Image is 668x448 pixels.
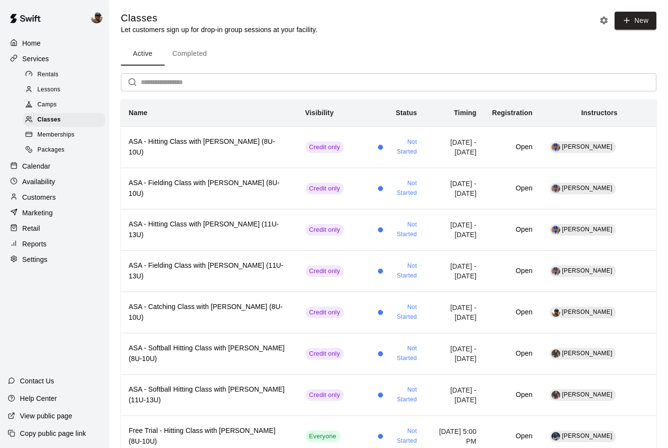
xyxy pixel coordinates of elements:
[20,411,72,421] p: View public page
[8,36,101,51] a: Home
[8,237,101,251] a: Reports
[562,267,613,274] span: [PERSON_NAME]
[562,309,613,315] span: [PERSON_NAME]
[8,52,101,66] a: Services
[22,192,56,202] p: Customers
[305,348,344,360] div: This service is only visible to customers with valid credits for it.
[305,225,344,235] span: Credit only
[8,159,101,173] a: Calendar
[22,208,53,218] p: Marketing
[37,70,59,80] span: Rentals
[129,178,290,199] h6: ASA - Fielding Class with [PERSON_NAME] (8U-10U)
[165,42,215,66] button: Completed
[8,206,101,220] a: Marketing
[8,221,101,236] a: Retail
[121,12,317,25] h5: Classes
[551,267,560,276] img: Francis Grullon
[396,109,417,117] b: Status
[425,209,484,250] td: [DATE] - [DATE]
[20,394,57,403] p: Help Center
[22,239,47,249] p: Reports
[387,427,417,446] span: Not Started
[22,54,49,64] p: Services
[129,137,290,158] h6: ASA - Hitting Class with [PERSON_NAME] (8U-10U)
[20,429,86,438] p: Copy public page link
[305,183,344,194] div: This service is only visible to customers with valid credits for it.
[305,349,344,359] span: Credit only
[129,343,290,364] h6: ASA - Softball Hitting Class with [PERSON_NAME] (8U-10U)
[425,292,484,333] td: [DATE] - [DATE]
[129,109,148,117] b: Name
[305,141,344,153] div: This service is only visible to customers with valid credits for it.
[37,100,57,110] span: Camps
[8,190,101,205] div: Customers
[562,226,613,233] span: [PERSON_NAME]
[387,303,417,322] span: Not Started
[425,250,484,292] td: [DATE] - [DATE]
[305,389,344,401] div: This service is only visible to customers with valid credits for it.
[129,384,290,406] h6: ASA - Softball Hitting Class with [PERSON_NAME] (11U-13U)
[551,308,560,317] img: Ben Boykin
[615,12,656,30] button: New
[23,82,109,97] a: Lessons
[387,344,417,363] span: Not Started
[492,224,532,235] h6: Open
[23,98,109,113] a: Camps
[551,184,560,193] img: Francis Grullon
[23,143,105,157] div: Packages
[129,426,290,447] h6: Free Trial - Hitting Class with [PERSON_NAME] (8U-10U)
[551,432,560,441] div: JT Marr
[305,109,334,117] b: Visibility
[425,333,484,374] td: [DATE] - [DATE]
[23,68,105,82] div: Rentals
[305,391,344,400] span: Credit only
[387,220,417,240] span: Not Started
[551,349,560,358] img: Jaidyn Harris
[23,113,105,127] div: Classes
[562,432,613,439] span: [PERSON_NAME]
[492,348,532,359] h6: Open
[305,267,344,276] span: Credit only
[37,130,74,140] span: Memberships
[305,432,340,441] span: Everyone
[551,143,560,152] img: Francis Grullon
[37,115,61,125] span: Classes
[425,168,484,209] td: [DATE] - [DATE]
[305,143,344,152] span: Credit only
[20,376,54,386] p: Contact Us
[121,25,317,34] p: Let customers sign up for drop-in group sessions at your facility.
[492,109,532,117] b: Registration
[581,109,618,117] b: Instructors
[551,225,560,234] img: Francis Grullon
[305,431,340,442] div: This service is visible to all of your customers
[129,302,290,323] h6: ASA - Catching Class with [PERSON_NAME] (8U-10U)
[305,307,344,318] div: This service is only visible to customers with valid credits for it.
[562,185,613,191] span: [PERSON_NAME]
[22,224,40,233] p: Retail
[454,109,477,117] b: Timing
[305,308,344,317] span: Credit only
[23,143,109,158] a: Packages
[387,261,417,281] span: Not Started
[492,307,532,318] h6: Open
[562,350,613,357] span: [PERSON_NAME]
[387,385,417,405] span: Not Started
[121,42,165,66] button: Active
[597,13,611,28] button: Classes settings
[8,174,101,189] a: Availability
[492,390,532,400] h6: Open
[425,374,484,415] td: [DATE] - [DATE]
[37,85,61,95] span: Lessons
[8,252,101,267] a: Settings
[305,184,344,193] span: Credit only
[22,161,50,171] p: Calendar
[37,145,65,155] span: Packages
